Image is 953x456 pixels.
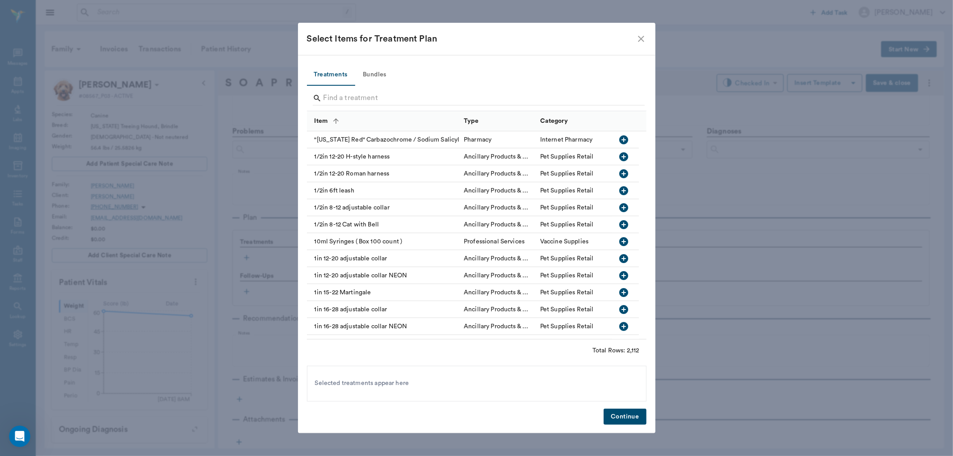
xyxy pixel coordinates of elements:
[636,33,647,44] button: close
[315,109,328,134] div: Item
[540,254,594,263] div: Pet Supplies Retail
[536,111,612,131] div: Category
[307,301,460,318] div: 1in 16-28 adjustable collar
[540,220,594,229] div: Pet Supplies Retail
[307,335,460,352] div: 1in 20-32 Roman harness
[540,203,594,212] div: Pet Supplies Retail
[592,346,639,355] div: Total Rows: 2,112
[313,91,645,107] div: Search
[464,186,531,195] div: Ancillary Products & Services
[540,169,594,178] div: Pet Supplies Retail
[464,288,531,297] div: Ancillary Products & Services
[307,32,636,46] div: Select Items for Treatment Plan
[307,165,460,182] div: 1/2in 12-20 Roman harness
[464,152,531,161] div: Ancillary Products & Services
[540,135,593,144] div: Internet Pharmacy
[307,216,460,233] div: 1/2in 8-12 Cat with Bell
[464,135,491,144] div: Pharmacy
[540,271,594,280] div: Pet Supplies Retail
[604,409,646,425] button: Continue
[330,115,342,127] button: Sort
[464,254,531,263] div: Ancillary Products & Services
[540,237,588,246] div: Vaccine Supplies
[307,318,460,335] div: 1in 16-28 adjustable collar NEON
[540,152,594,161] div: Pet Supplies Retail
[540,305,594,314] div: Pet Supplies Retail
[323,91,631,105] input: Find a treatment
[540,339,594,348] div: Pet Supplies Retail
[307,131,460,148] div: "[US_STATE] Red" Carbazochrome / Sodium Salicylate (10mgml/250mg/ml) 100ml
[307,267,460,284] div: 1in 12-20 adjustable collar NEON
[307,64,355,86] button: Treatments
[307,148,460,165] div: 1/2in 12-20 H-style harness
[355,64,395,86] button: Bundles
[619,115,631,127] button: Sort
[481,115,494,127] button: Sort
[307,250,460,267] div: 1in 12-20 adjustable collar
[540,186,594,195] div: Pet Supplies Retail
[307,111,460,131] div: Item
[307,233,460,250] div: 10ml Syringes ( Box 100 count )
[464,220,531,229] div: Ancillary Products & Services
[464,339,531,348] div: Ancillary Products & Services
[464,322,531,331] div: Ancillary Products & Services
[540,109,568,134] div: Category
[307,284,460,301] div: 1in 15-22 Martingale
[540,322,594,331] div: Pet Supplies Retail
[540,288,594,297] div: Pet Supplies Retail
[464,271,531,280] div: Ancillary Products & Services
[464,203,531,212] div: Ancillary Products & Services
[464,169,531,178] div: Ancillary Products & Services
[307,199,460,216] div: 1/2in 8-12 adjustable collar
[9,426,30,447] iframe: Intercom live chat
[570,115,583,127] button: Sort
[464,237,525,246] div: Professional Services
[464,109,479,134] div: Type
[464,305,531,314] div: Ancillary Products & Services
[307,182,460,199] div: 1/2in 6ft leash
[459,111,536,131] div: Type
[315,379,409,388] span: Selected treatments appear here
